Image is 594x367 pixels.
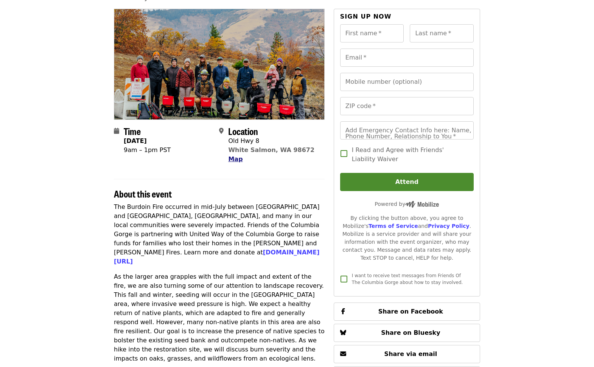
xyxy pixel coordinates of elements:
[124,137,147,144] strong: [DATE]
[381,329,440,336] span: Share on Bluesky
[114,9,324,119] img: Burdoin Fire Restoration organized by Friends Of The Columbia Gorge
[228,146,314,154] a: White Salmon, WA 98672
[352,146,468,164] span: I Read and Agree with Friends' Liability Waiver
[334,345,480,363] button: Share via email
[124,124,141,138] span: Time
[228,155,243,164] button: Map
[378,308,443,315] span: Share on Facebook
[219,127,224,135] i: map-marker-alt icon
[340,49,474,67] input: Email
[114,272,325,363] p: As the larger area grapples with the full impact and extent of the fire, we are also turning some...
[228,136,314,146] div: Old Hwy 8
[340,24,404,42] input: First name
[340,97,474,115] input: ZIP code
[375,201,439,207] span: Powered by
[114,202,325,266] p: The Burdoin Fire occurred in mid-July between [GEOGRAPHIC_DATA] and [GEOGRAPHIC_DATA], [GEOGRAPHI...
[410,24,474,42] input: Last name
[114,187,172,200] span: About this event
[340,13,392,20] span: Sign up now
[124,146,171,155] div: 9am – 1pm PST
[340,173,474,191] button: Attend
[340,214,474,262] div: By clicking the button above, you agree to Mobilize's and . Mobilize is a service provider and wi...
[369,223,418,229] a: Terms of Service
[114,127,119,135] i: calendar icon
[384,350,437,358] span: Share via email
[228,155,243,163] span: Map
[340,121,474,140] input: Add Emergency Contact Info here: Name, Phone Number, Relationship to You
[334,324,480,342] button: Share on Bluesky
[352,273,463,285] span: I want to receive text messages from Friends Of The Columbia Gorge about how to stay involved.
[428,223,470,229] a: Privacy Policy
[405,201,439,208] img: Powered by Mobilize
[228,124,258,138] span: Location
[334,303,480,321] button: Share on Facebook
[340,73,474,91] input: Mobile number (optional)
